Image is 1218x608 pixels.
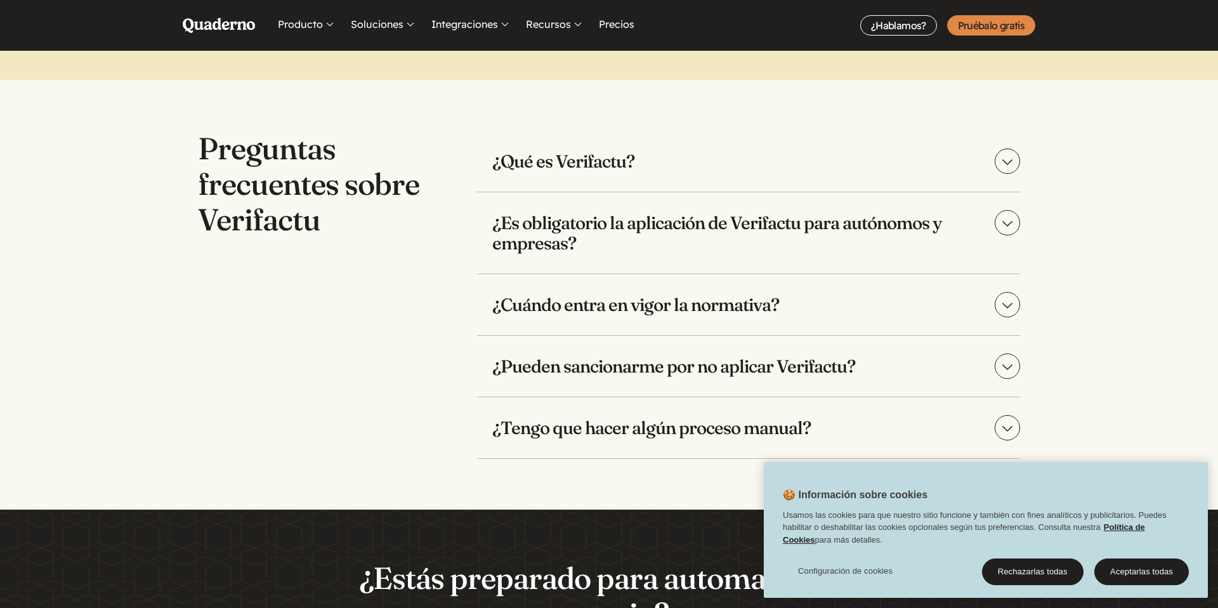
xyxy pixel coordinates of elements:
[982,558,1084,585] button: Rechazarlas todas
[764,509,1208,553] div: Usamos las cookies para que nuestro sitio funcione y también con fines analíticos y publicitarios...
[477,274,1020,335] summary: ¿Cuándo entra en vigor la normativa?
[947,15,1035,36] a: Pruébalo gratis
[198,131,426,237] h2: Preguntas frecuentes sobre Verifactu
[477,192,1020,274] summary: ¿Es obligatorio la aplicación de Verifactu para autónomos y empresas?
[860,15,937,36] a: ¿Hablamos?
[783,522,1145,545] a: Política de Cookies
[764,462,1208,598] div: Cookie banner
[1094,558,1189,585] button: Aceptarlas todas
[477,397,1020,458] summary: ¿Tengo que hacer algún proceso manual?
[783,558,908,584] button: Configuración de cookies
[764,462,1208,598] div: 🍪 Información sobre cookies
[764,487,927,509] h2: 🍪 Información sobre cookies
[477,336,1020,397] summary: ¿Pueden sancionarme por no aplicar Verifactu?
[477,131,1020,192] summary: ¿Qué es Verifactu?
